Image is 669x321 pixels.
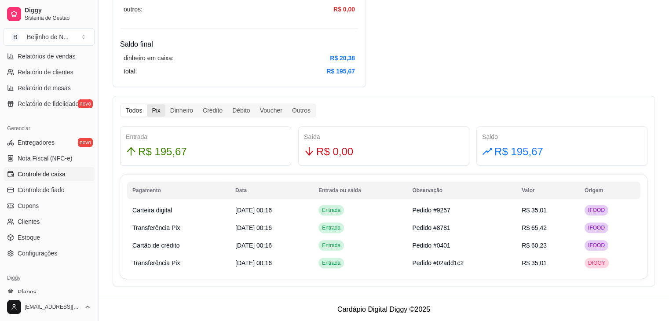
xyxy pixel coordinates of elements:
[120,39,358,50] h4: Saldo final
[522,242,547,249] span: R$ 60,23
[333,4,355,14] article: R$ 0,00
[412,259,464,266] span: Pedido #02add1c2
[320,207,342,214] span: Entrada
[4,246,95,260] a: Configurações
[4,49,95,63] a: Relatórios de vendas
[124,66,137,76] article: total:
[18,170,66,179] span: Controle de caixa
[18,288,37,296] span: Planos
[4,285,95,299] a: Planos
[586,207,607,214] span: IFOOD
[4,215,95,229] a: Clientes
[304,132,464,142] div: Saída
[4,81,95,95] a: Relatório de mesas
[482,132,642,142] div: Saldo
[304,146,314,157] span: arrow-down
[138,143,187,160] span: R$ 195,67
[18,84,71,92] span: Relatório de mesas
[25,7,91,15] span: Diggy
[4,121,95,135] div: Gerenciar
[18,154,72,163] span: Nota Fiscal (NFC-e)
[4,4,95,25] a: DiggySistema de Gestão
[4,199,95,213] a: Cupons
[326,66,355,76] article: R$ 195,67
[4,167,95,181] a: Controle de caixa
[4,65,95,79] a: Relatório de clientes
[4,296,95,317] button: [EMAIL_ADDRESS][DOMAIN_NAME]
[320,242,342,249] span: Entrada
[412,207,450,214] span: Pedido #9257
[4,135,95,150] a: Entregadoresnovo
[18,138,55,147] span: Entregadores
[235,224,272,231] span: [DATE] 00:16
[4,28,95,46] button: Select a team
[586,242,607,249] span: IFOOD
[4,151,95,165] a: Nota Fiscal (NFC-e)
[412,242,450,249] span: Pedido #0401
[127,182,230,199] th: Pagamento
[516,182,579,199] th: Valor
[18,52,76,61] span: Relatórios de vendas
[494,143,543,160] span: R$ 195,67
[235,207,272,214] span: [DATE] 00:16
[230,182,313,199] th: Data
[126,146,136,157] span: arrow-up
[124,4,143,14] article: outros:
[18,186,65,194] span: Controle de fiado
[579,182,640,199] th: Origem
[18,233,40,242] span: Estoque
[18,201,39,210] span: Cupons
[25,15,91,22] span: Sistema de Gestão
[4,230,95,244] a: Estoque
[522,259,547,266] span: R$ 35,01
[235,242,272,249] span: [DATE] 00:16
[132,242,179,249] span: Cartão de crédito
[586,224,607,231] span: IFOOD
[11,33,20,41] span: B
[4,271,95,285] div: Diggy
[132,207,172,214] span: Carteira digital
[482,146,493,157] span: rise
[255,104,287,117] div: Voucher
[235,259,272,266] span: [DATE] 00:16
[522,207,547,214] span: R$ 35,01
[227,104,255,117] div: Débito
[126,132,285,142] div: Entrada
[18,249,57,258] span: Configurações
[407,182,516,199] th: Observação
[27,33,69,41] div: Beijinho de N ...
[18,99,79,108] span: Relatório de fidelidade
[4,97,95,111] a: Relatório de fidelidadenovo
[287,104,315,117] div: Outros
[18,68,73,77] span: Relatório de clientes
[124,53,174,63] article: dinheiro em caixa:
[330,53,355,63] article: R$ 20,38
[25,303,80,310] span: [EMAIL_ADDRESS][DOMAIN_NAME]
[147,104,165,117] div: Pix
[320,224,342,231] span: Entrada
[132,224,180,231] span: Transferência Pix
[4,183,95,197] a: Controle de fiado
[132,259,180,266] span: Transferência Pix
[18,217,40,226] span: Clientes
[316,143,353,160] span: R$ 0,00
[412,224,450,231] span: Pedido #8781
[522,224,547,231] span: R$ 65,42
[198,104,227,117] div: Crédito
[586,259,607,266] span: DIGGY
[121,104,147,117] div: Todos
[313,182,407,199] th: Entrada ou saída
[320,259,342,266] span: Entrada
[165,104,198,117] div: Dinheiro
